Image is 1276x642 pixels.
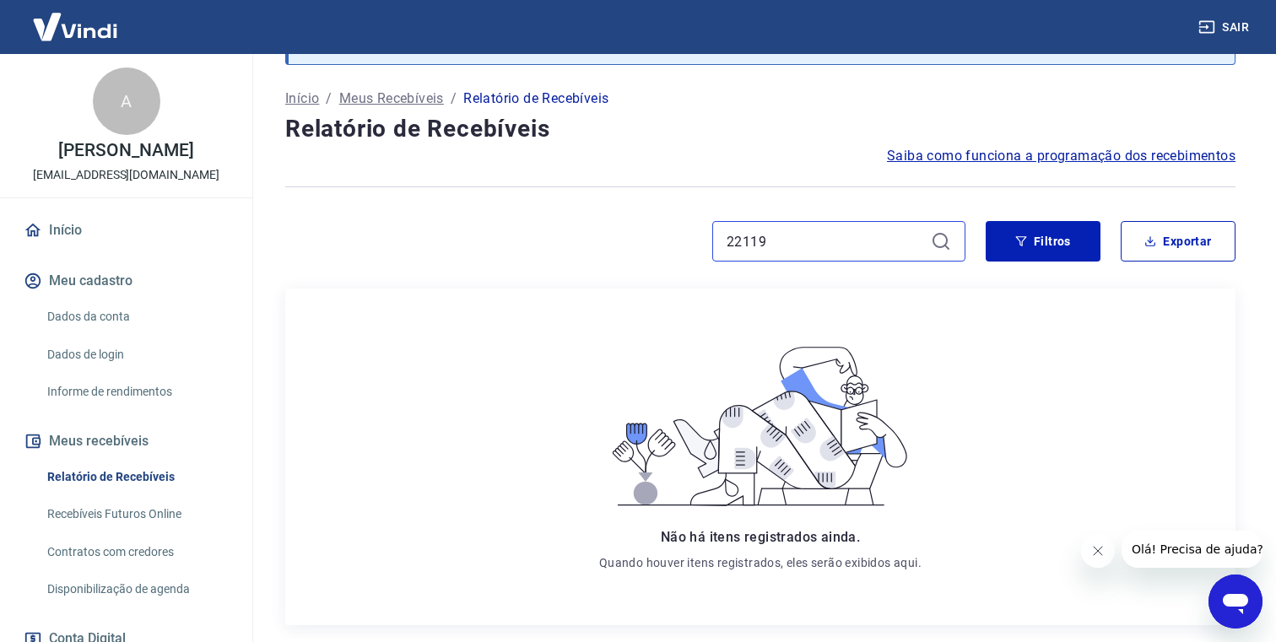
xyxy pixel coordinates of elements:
[986,221,1100,262] button: Filtros
[1208,575,1262,629] iframe: Botão para abrir a janela de mensagens
[285,112,1235,146] h4: Relatório de Recebíveis
[20,262,232,299] button: Meu cadastro
[661,529,860,545] span: Não há itens registrados ainda.
[93,67,160,135] div: A
[599,554,922,571] p: Quando houver itens registrados, eles serão exibidos aqui.
[20,1,130,52] img: Vindi
[1195,12,1256,43] button: Sair
[33,166,219,184] p: [EMAIL_ADDRESS][DOMAIN_NAME]
[41,299,232,334] a: Dados da conta
[41,535,232,569] a: Contratos com credores
[20,423,232,460] button: Meus recebíveis
[41,460,232,494] a: Relatório de Recebíveis
[41,572,232,607] a: Disponibilização de agenda
[41,497,232,531] a: Recebíveis Futuros Online
[451,89,457,109] p: /
[887,146,1235,166] a: Saiba como funciona a programação dos recebimentos
[1122,531,1262,568] iframe: Mensagem da empresa
[20,212,232,249] a: Início
[326,89,332,109] p: /
[1081,534,1115,568] iframe: Fechar mensagem
[41,337,232,372] a: Dados de login
[727,229,924,254] input: Busque pelo número do pedido
[463,89,608,109] p: Relatório de Recebíveis
[339,89,444,109] a: Meus Recebíveis
[285,89,319,109] a: Início
[58,142,193,159] p: [PERSON_NAME]
[10,12,142,25] span: Olá! Precisa de ajuda?
[1121,221,1235,262] button: Exportar
[41,375,232,409] a: Informe de rendimentos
